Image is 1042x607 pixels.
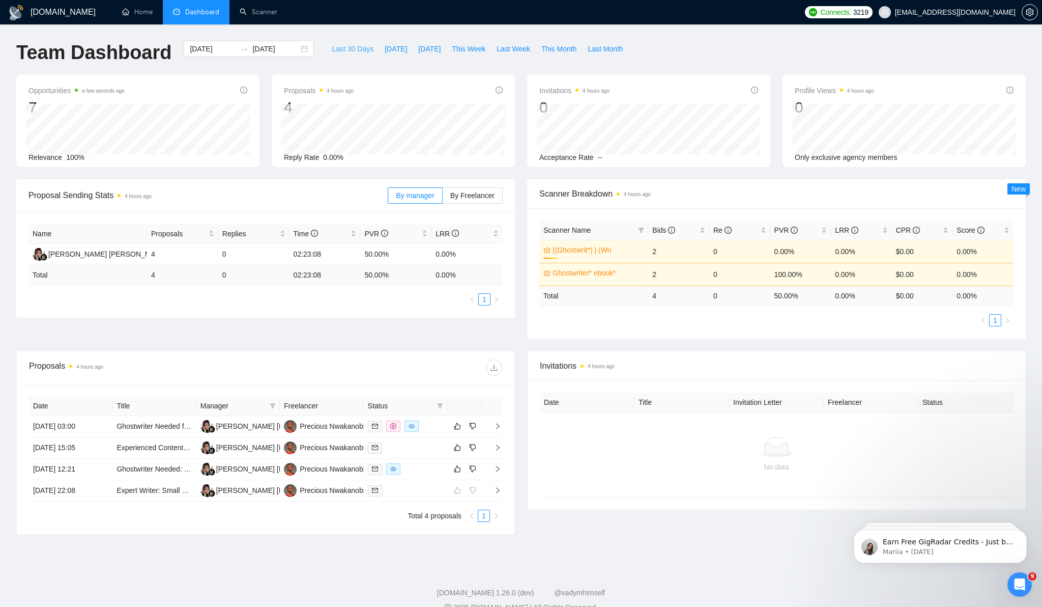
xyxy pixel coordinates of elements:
div: [PERSON_NAME] [PERSON_NAME] [216,421,335,432]
span: mail [372,487,378,493]
td: [DATE] 22:08 [29,480,112,502]
li: Previous Page [466,510,478,522]
td: 0 [709,286,770,306]
th: Title [634,393,729,412]
time: 4 hours ago [583,88,610,94]
button: like [451,442,464,454]
button: left [466,293,478,306]
button: like [451,420,464,432]
button: right [1001,314,1014,326]
td: Total [539,286,648,306]
td: 4 [648,286,709,306]
div: Precious Nwakanobi [300,485,365,496]
a: AA[PERSON_NAME] [PERSON_NAME] [200,464,335,473]
span: CPR [896,226,920,234]
time: 4 hours ago [847,88,874,94]
span: [DATE] [418,43,441,54]
a: searchScanner [240,8,277,16]
input: End date [252,43,299,54]
span: left [980,317,986,323]
span: like [454,465,461,473]
span: dislike [469,422,476,430]
span: PVR [364,230,388,238]
a: PNPrecious Nwakanobi [284,443,365,451]
div: [PERSON_NAME] [PERSON_NAME] [48,249,167,260]
span: Dashboard [185,8,219,16]
img: PN [284,484,297,497]
img: logo [8,5,24,21]
input: Start date [190,43,236,54]
span: 9 [1028,572,1036,581]
span: dollar [390,423,396,429]
span: dislike [469,444,476,452]
td: 0.00% [952,263,1014,286]
span: info-circle [751,87,758,94]
th: Name [28,224,147,244]
span: Profile Views [795,85,874,97]
td: 50.00% [360,244,431,265]
img: gigradar-bm.png [208,468,215,476]
span: Score [957,226,984,234]
span: info-circle [725,227,732,234]
span: LRR [436,230,459,238]
td: $0.00 [892,240,953,263]
td: 0.00% [952,240,1014,263]
td: 50.00 % [770,286,831,306]
td: 4 [147,244,218,265]
button: dislike [467,463,479,475]
span: eye [390,466,396,472]
td: 0 [709,263,770,286]
span: Status [368,400,433,411]
span: left [469,513,475,519]
span: info-circle [311,230,318,237]
span: info-circle [452,230,459,237]
span: Manager [200,400,266,411]
span: Proposals [284,85,354,97]
th: Manager [196,396,280,416]
span: to [240,45,248,53]
button: like [451,463,464,475]
td: 2 [648,240,709,263]
img: PN [284,442,297,454]
td: 100.00% [770,263,831,286]
span: filter [270,403,276,409]
th: Status [918,393,1013,412]
a: 1 [478,510,489,521]
td: 02:23:08 [290,244,361,265]
span: info-circle [913,227,920,234]
span: New [1011,185,1026,193]
div: Precious Nwakanobi [300,442,365,453]
span: like [454,422,461,430]
a: [DOMAIN_NAME] 1.26.0 (dev) [437,589,534,597]
span: This Week [452,43,485,54]
span: right [493,513,499,519]
span: -- [598,153,602,161]
li: Next Page [490,293,503,306]
span: mail [372,466,378,472]
span: 100% [66,153,84,161]
td: $0.00 [892,263,953,286]
span: right [486,487,501,494]
button: left [466,510,478,522]
h1: Team Dashboard [16,41,171,65]
span: Reply Rate [284,153,319,161]
span: right [486,423,501,430]
span: filter [636,223,646,238]
a: Ghostwriter* ebook* [553,267,642,279]
img: AA [200,442,213,454]
td: 0.00% [831,263,892,286]
td: [DATE] 12:21 [29,459,112,480]
img: gigradar-bm.png [208,447,215,454]
span: Last 30 Days [332,43,373,54]
td: [DATE] 15:05 [29,437,112,459]
td: 0 [218,244,290,265]
td: Ghostwriter Needed for Health and Wellness eBook [112,416,196,437]
div: [PERSON_NAME] [PERSON_NAME] [216,463,335,475]
span: filter [638,227,644,233]
span: dashboard [173,8,180,15]
span: By Freelancer [450,191,495,200]
img: PN [284,420,297,433]
span: Scanner Name [543,226,591,234]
